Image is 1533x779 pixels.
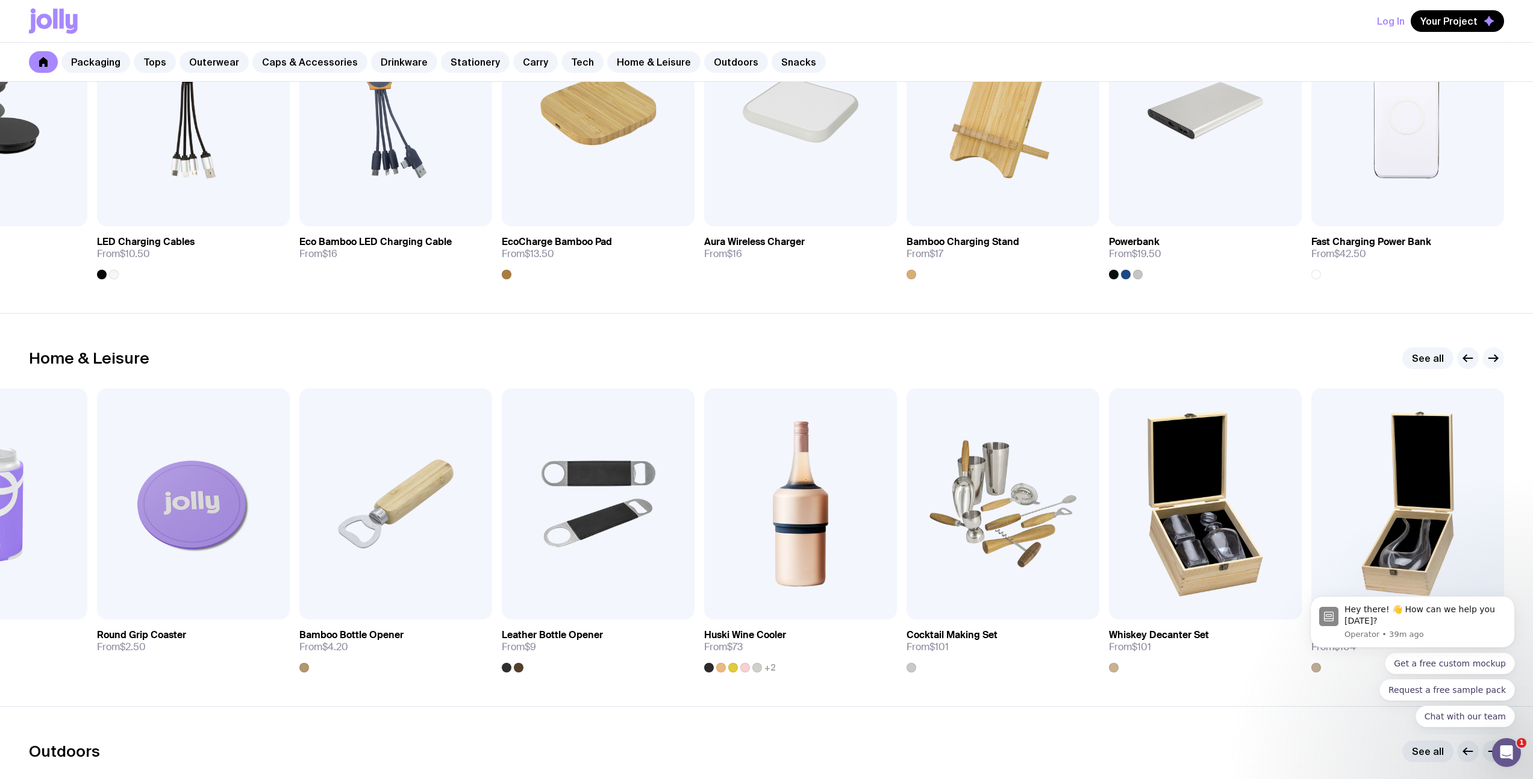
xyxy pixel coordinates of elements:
h3: Aura Wireless Charger [704,236,805,248]
span: From [704,248,742,260]
span: From [907,641,949,653]
a: Eco Bamboo LED Charging CableFrom$16 [299,226,492,270]
a: Packaging [61,51,130,73]
a: Bamboo Charging StandFrom$17 [907,226,1099,279]
iframe: Intercom live chat [1492,738,1521,767]
a: PowerbankFrom$19.50 [1109,226,1302,279]
span: $42.50 [1334,247,1366,260]
a: Stationery [441,51,510,73]
span: From [97,248,150,260]
span: $9 [525,641,536,653]
a: Aura Wireless ChargerFrom$16 [704,226,897,270]
a: Whiskey Decanter SetFrom$101 [1109,619,1302,672]
a: Tops [134,51,176,73]
h3: Bamboo Bottle Opener [299,629,404,641]
span: From [299,248,337,260]
h3: EcoCharge Bamboo Pad [502,236,612,248]
span: $101 [1132,641,1151,653]
h3: Bamboo Charging Stand [907,236,1019,248]
a: See all [1402,740,1453,762]
span: From [1109,248,1161,260]
span: 1 [1517,738,1526,748]
span: $19.50 [1132,247,1161,260]
a: See all [1402,347,1453,369]
h3: Whiskey Decanter Set [1109,629,1209,641]
h3: LED Charging Cables [97,236,195,248]
h2: Outdoors [29,742,100,760]
h3: Leather Bottle Opener [502,629,603,641]
span: From [299,641,348,653]
iframe: Intercom notifications message [1292,585,1533,734]
a: Carry [513,51,558,73]
span: From [1109,641,1151,653]
h3: Fast Charging Power Bank [1311,236,1431,248]
h3: Huski Wine Cooler [704,629,786,641]
span: $13.50 [525,247,554,260]
span: $16 [322,247,337,260]
span: From [907,248,943,260]
h3: Eco Bamboo LED Charging Cable [299,236,452,248]
a: Cocktail Making SetFrom$101 [907,619,1099,672]
span: $101 [929,641,949,653]
a: Fast Charging Power BankFrom$42.50 [1311,226,1504,279]
h2: Home & Leisure [29,349,149,367]
span: Your Project [1420,15,1478,27]
a: Round Grip CoasterFrom$2.50 [97,619,290,663]
a: Bamboo Bottle OpenerFrom$4.20 [299,619,492,672]
a: Caps & Accessories [252,51,367,73]
span: $17 [929,247,943,260]
button: Your Project [1411,10,1504,32]
span: $2.50 [120,641,146,653]
span: From [502,248,554,260]
span: From [97,641,146,653]
a: Leather Bottle OpenerFrom$9 [502,619,695,672]
span: $16 [727,247,742,260]
span: From [502,641,536,653]
a: Huski Wine CoolerFrom$73+2 [704,619,897,672]
span: $10.50 [120,247,150,260]
a: Outerwear [180,51,249,73]
a: EcoCharge Bamboo PadFrom$13.50 [502,226,695,279]
h3: Powerbank [1109,236,1160,248]
span: $4.20 [322,641,348,653]
h3: Round Grip Coaster [97,629,186,641]
span: From [704,641,743,653]
a: Tech [561,51,604,73]
span: +2 [764,663,776,672]
a: Drinkware [371,51,437,73]
span: $73 [727,641,743,653]
span: From [1311,248,1366,260]
a: Home & Leisure [607,51,701,73]
a: LED Charging CablesFrom$10.50 [97,226,290,279]
h3: Cocktail Making Set [907,629,998,641]
a: Snacks [772,51,826,73]
button: Log In [1377,10,1405,32]
a: Outdoors [704,51,768,73]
